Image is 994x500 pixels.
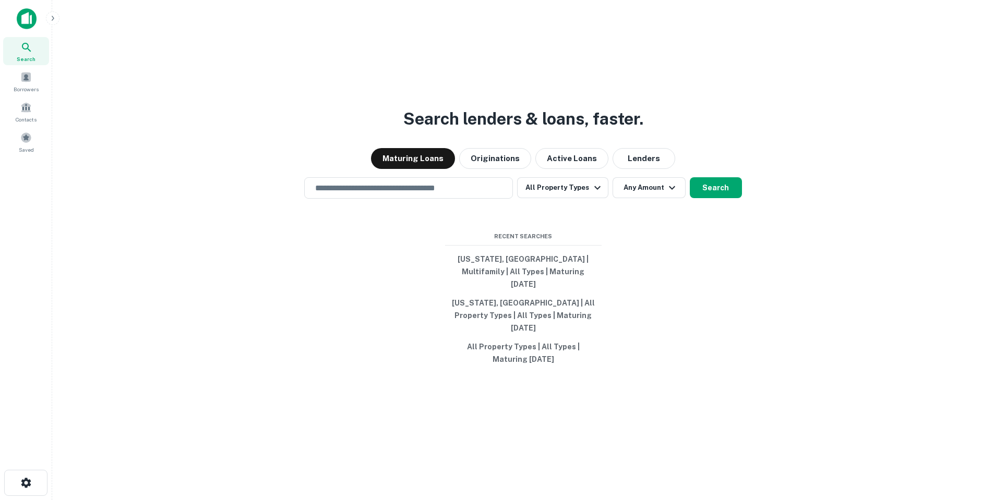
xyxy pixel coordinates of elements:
[445,232,602,241] span: Recent Searches
[14,85,39,93] span: Borrowers
[459,148,531,169] button: Originations
[371,148,455,169] button: Maturing Loans
[3,37,49,65] a: Search
[17,8,37,29] img: capitalize-icon.png
[690,177,742,198] button: Search
[613,148,675,169] button: Lenders
[3,97,49,126] a: Contacts
[17,55,35,63] span: Search
[517,177,608,198] button: All Property Types
[445,250,602,294] button: [US_STATE], [GEOGRAPHIC_DATA] | Multifamily | All Types | Maturing [DATE]
[3,128,49,156] a: Saved
[942,383,994,433] iframe: Chat Widget
[613,177,686,198] button: Any Amount
[3,67,49,95] a: Borrowers
[16,115,37,124] span: Contacts
[445,337,602,369] button: All Property Types | All Types | Maturing [DATE]
[403,106,643,131] h3: Search lenders & loans, faster.
[445,294,602,337] button: [US_STATE], [GEOGRAPHIC_DATA] | All Property Types | All Types | Maturing [DATE]
[535,148,608,169] button: Active Loans
[19,145,34,154] span: Saved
